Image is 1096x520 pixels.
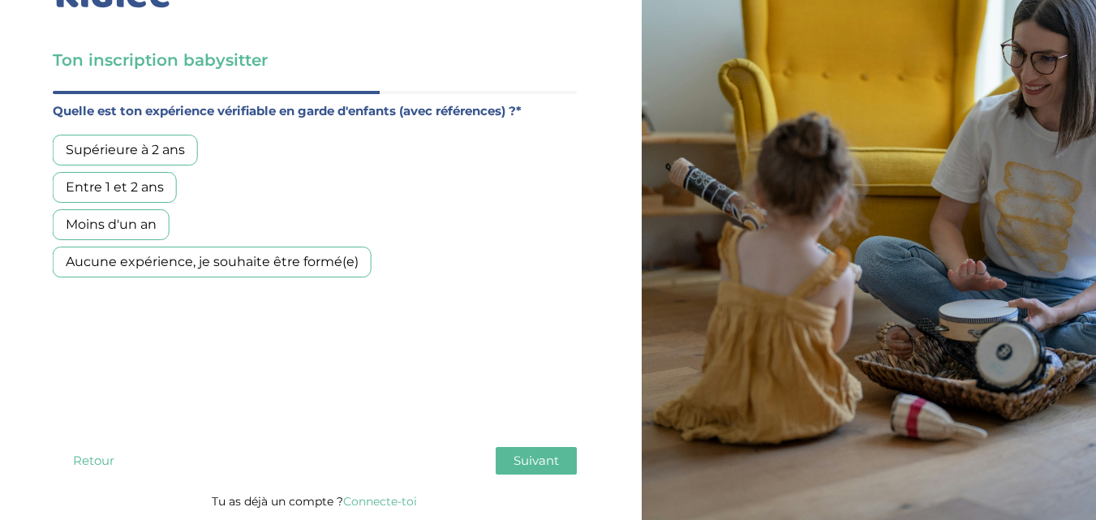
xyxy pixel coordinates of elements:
[53,135,198,165] div: Supérieure à 2 ans
[496,447,577,475] button: Suivant
[343,494,417,509] a: Connecte-toi
[53,209,170,240] div: Moins d'un an
[53,49,577,71] h3: Ton inscription babysitter
[53,247,372,277] div: Aucune expérience, je souhaite être formé(e)
[53,447,134,475] button: Retour
[53,172,177,203] div: Entre 1 et 2 ans
[53,491,577,512] p: Tu as déjà un compte ?
[514,453,559,468] span: Suivant
[53,101,577,122] label: Quelle est ton expérience vérifiable en garde d'enfants (avec références) ?*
